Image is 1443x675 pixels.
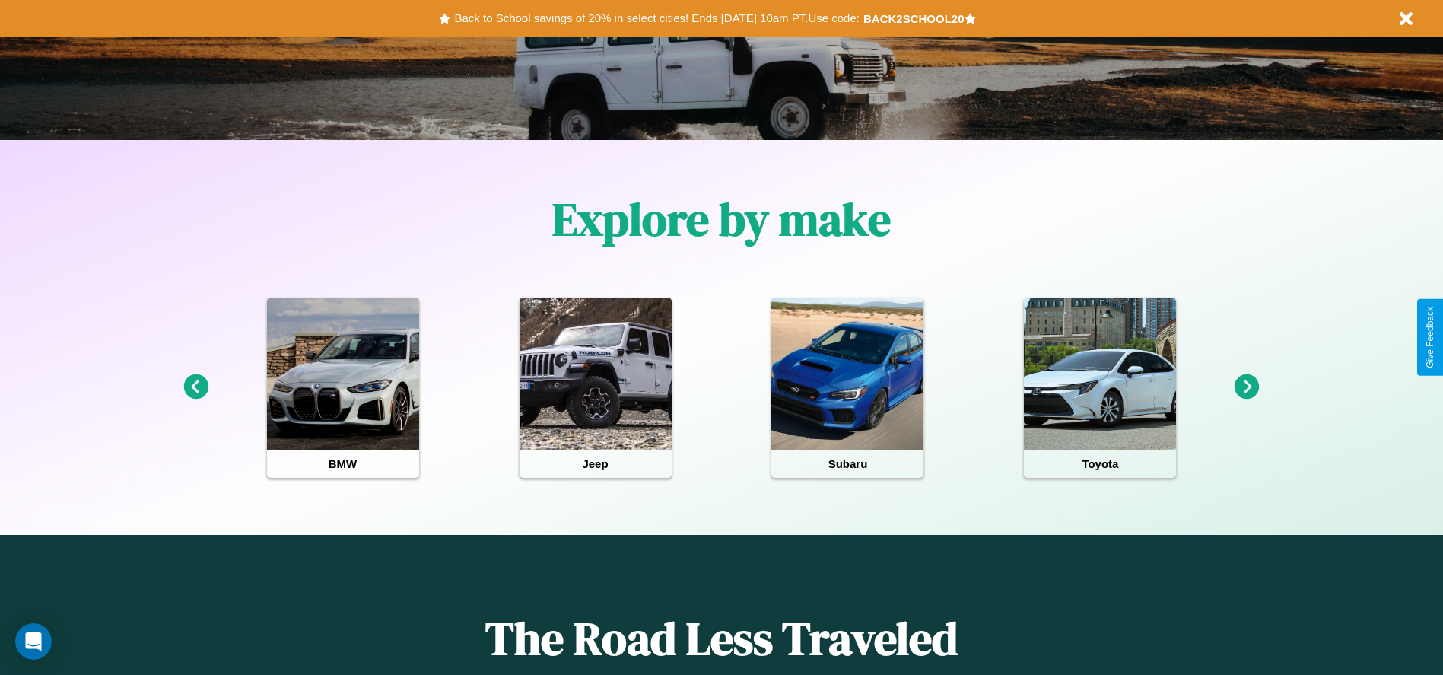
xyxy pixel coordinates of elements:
[450,8,863,29] button: Back to School savings of 20% in select cities! Ends [DATE] 10am PT.Use code:
[1425,307,1435,368] div: Give Feedback
[771,450,923,478] h4: Subaru
[863,12,965,25] b: BACK2SCHOOL20
[288,607,1154,670] h1: The Road Less Traveled
[1024,450,1176,478] h4: Toyota
[267,450,419,478] h4: BMW
[520,450,672,478] h4: Jeep
[552,188,891,250] h1: Explore by make
[15,623,52,660] div: Open Intercom Messenger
